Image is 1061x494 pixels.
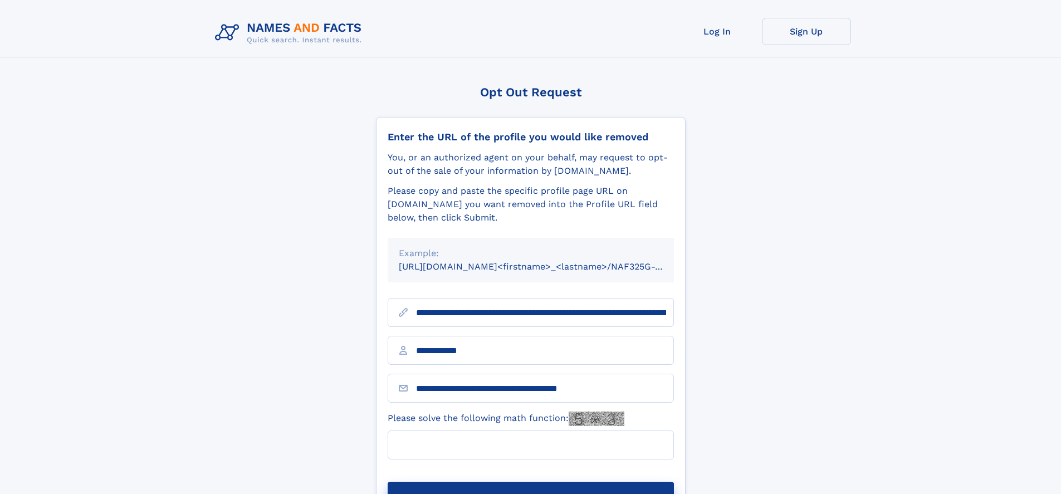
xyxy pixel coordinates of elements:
[399,261,695,272] small: [URL][DOMAIN_NAME]<firstname>_<lastname>/NAF325G-xxxxxxxx
[673,18,762,45] a: Log In
[388,412,624,426] label: Please solve the following math function:
[762,18,851,45] a: Sign Up
[388,184,674,224] div: Please copy and paste the specific profile page URL on [DOMAIN_NAME] you want removed into the Pr...
[399,247,663,260] div: Example:
[388,131,674,143] div: Enter the URL of the profile you would like removed
[376,85,686,99] div: Opt Out Request
[211,18,371,48] img: Logo Names and Facts
[388,151,674,178] div: You, or an authorized agent on your behalf, may request to opt-out of the sale of your informatio...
